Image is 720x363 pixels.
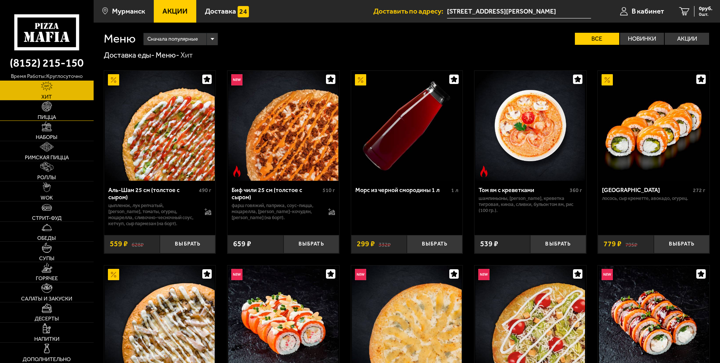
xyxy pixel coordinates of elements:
img: Новинка [478,269,490,280]
span: 539 ₽ [480,240,498,248]
p: лосось, Сыр креметте, авокадо, огурец. [602,195,705,201]
span: 0 руб. [699,6,712,11]
img: Новинка [231,74,243,85]
div: Морс из черной смородины 1 л [355,186,450,194]
h1: Меню [104,33,136,45]
span: улица Капитана Орликовой, 6 [447,5,591,18]
span: Акции [162,8,188,15]
a: НовинкаОстрое блюдоБиф чили 25 см (толстое с сыром) [227,71,339,181]
img: Морс из черной смородины 1 л [352,71,462,181]
img: Филадельфия [599,71,709,181]
span: 299 ₽ [357,240,375,248]
span: 510 г [323,187,335,194]
span: Римская пицца [25,155,69,160]
img: Биф чили 25 см (толстое с сыром) [228,71,338,181]
div: Аль-Шам 25 см (толстое с сыром) [108,186,197,201]
img: Новинка [231,269,243,280]
button: Выбрать [407,235,462,253]
span: В кабинет [632,8,664,15]
s: 795 ₽ [625,240,637,248]
a: АкционныйМорс из черной смородины 1 л [351,71,463,181]
span: 360 г [570,187,582,194]
span: 0 шт. [699,12,712,17]
input: Ваш адрес доставки [447,5,591,18]
span: Обеды [37,235,56,241]
span: Стрит-фуд [32,215,62,221]
button: Выбрать [530,235,586,253]
img: Острое блюдо [478,166,490,177]
img: Том ям с креветками [475,71,585,181]
s: 628 ₽ [132,240,144,248]
span: Сначала популярные [147,32,198,46]
a: Острое блюдоТом ям с креветками [474,71,586,181]
div: Том ям с креветками [479,186,568,194]
a: АкционныйАль-Шам 25 см (толстое с сыром) [104,71,216,181]
span: Десерты [35,316,59,321]
img: Новинка [602,269,613,280]
span: Напитки [34,336,59,342]
button: Выбрать [160,235,215,253]
span: 779 ₽ [603,240,621,248]
div: [GEOGRAPHIC_DATA] [602,186,691,194]
img: Акционный [108,74,119,85]
span: 272 г [693,187,705,194]
img: Острое блюдо [231,166,243,177]
button: Выбрать [654,235,709,253]
span: Доставка [205,8,236,15]
span: Наборы [36,134,58,140]
img: Аль-Шам 25 см (толстое с сыром) [105,71,215,181]
label: Акции [665,33,709,45]
span: Роллы [37,175,56,180]
span: 559 ₽ [110,240,128,248]
span: Доставить по адресу: [373,8,447,15]
span: Супы [39,256,55,261]
p: фарш говяжий, паприка, соус-пицца, моцарелла, [PERSON_NAME]-кочудян, [PERSON_NAME] (на борт). [232,203,321,221]
span: Мурманск [112,8,145,15]
img: Новинка [355,269,366,280]
span: Хит [41,94,52,99]
span: 490 г [199,187,211,194]
span: WOK [41,195,53,200]
span: Дополнительно [23,357,71,362]
p: шампиньоны, [PERSON_NAME], креветка тигровая, кинза, сливки, бульон том ям, рис (100 гр.). [479,195,582,214]
span: Горячее [36,276,58,281]
p: цыпленок, лук репчатый, [PERSON_NAME], томаты, огурец, моцарелла, сливочно-чесночный соус, кетчуп... [108,203,197,227]
label: Новинки [620,33,664,45]
label: Все [575,33,619,45]
s: 332 ₽ [379,240,391,248]
div: Биф чили 25 см (толстое с сыром) [232,186,321,201]
img: 15daf4d41897b9f0e9f617042186c801.svg [238,6,249,17]
span: 1 л [451,187,458,194]
img: Акционный [602,74,613,85]
div: Хит [180,50,193,60]
span: Салаты и закуски [21,296,72,301]
a: АкционныйФиладельфия [598,71,709,181]
a: Доставка еды- [104,50,155,59]
a: Меню- [156,50,179,59]
span: 659 ₽ [233,240,251,248]
span: Пицца [38,114,56,120]
img: Акционный [108,269,119,280]
img: Акционный [355,74,366,85]
button: Выбрать [283,235,339,253]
